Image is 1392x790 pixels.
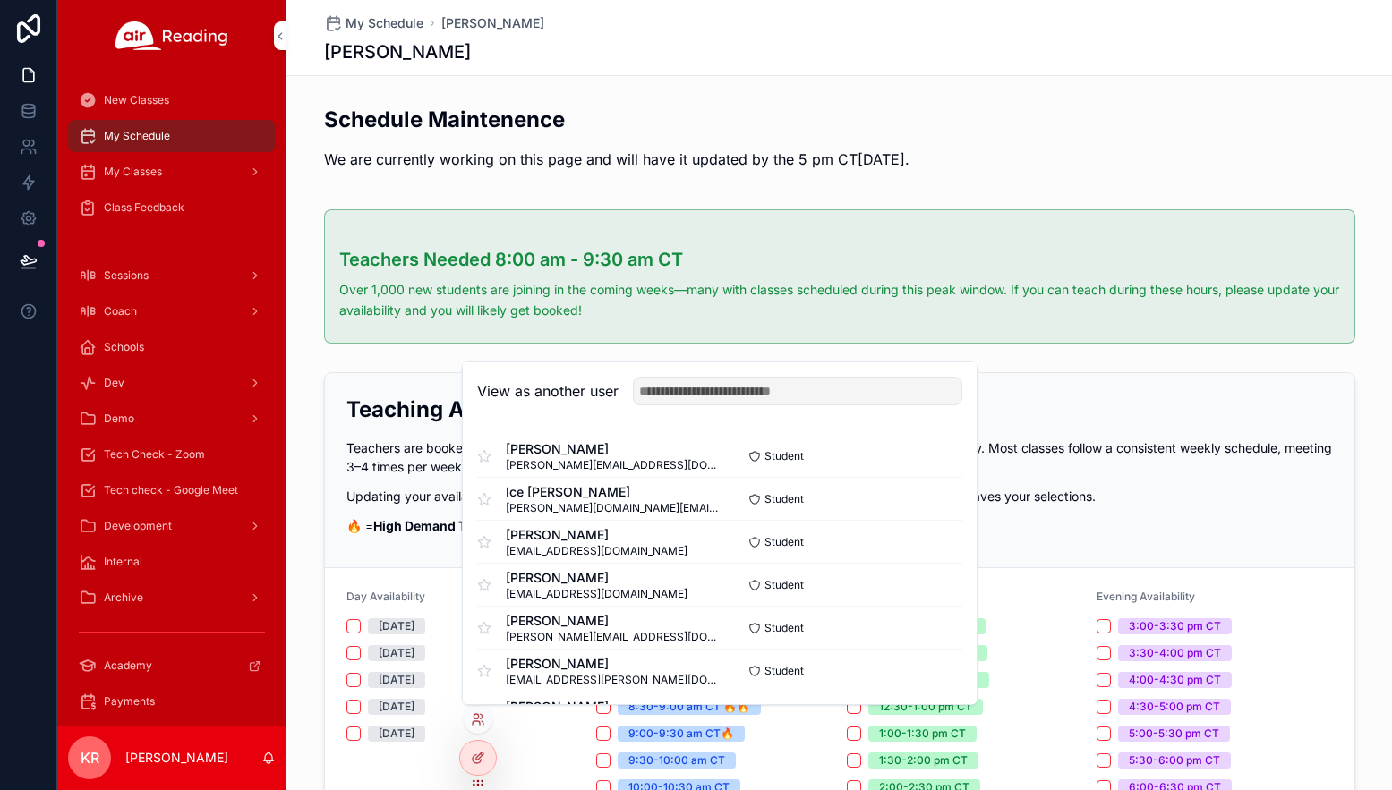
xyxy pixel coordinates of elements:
span: [PERSON_NAME] [506,698,687,716]
div: 3:30-4:00 pm CT [1129,645,1221,661]
span: My Schedule [346,14,423,32]
div: 9:00-9:30 am CT🔥 [628,726,734,742]
h2: Teaching Availability [346,395,1333,424]
span: Evening Availability [1097,590,1195,603]
span: Academy [104,658,152,673]
a: Tech Check - Zoom [68,438,276,471]
a: Sessions [68,259,276,292]
h1: [PERSON_NAME] [324,39,471,64]
div: 8:30-9:00 am CT 🔥🔥 [628,699,750,715]
div: 12:30-1:00 pm CT [879,699,972,715]
span: Day Availability [346,590,425,603]
span: Schools [104,340,144,354]
img: App logo [115,21,228,50]
span: My Classes [104,165,162,179]
a: Internal [68,546,276,578]
div: [DATE] [379,645,414,661]
h2: Schedule Maintenence [324,105,909,134]
span: Sessions [104,268,149,283]
div: 5:00-5:30 pm CT [1129,726,1219,742]
div: 9:30-10:00 am CT [628,752,725,769]
a: My Schedule [68,120,276,152]
div: scrollable content [57,72,286,726]
span: [EMAIL_ADDRESS][DOMAIN_NAME] [506,587,687,601]
span: [PERSON_NAME] [506,526,687,544]
span: Student [764,492,804,506]
span: Tech check - Google Meet [104,483,238,497]
a: My Classes [68,156,276,188]
span: [PERSON_NAME] [506,655,720,673]
div: 4:30-5:00 pm CT [1129,699,1220,715]
div: 3:00-3:30 pm CT [1129,618,1221,634]
span: My Schedule [104,129,170,143]
span: [PERSON_NAME][DOMAIN_NAME][EMAIL_ADDRESS][DOMAIN_NAME] [506,501,720,515]
span: [PERSON_NAME] [506,612,720,630]
p: Over 1,000 new students are joining in the coming weeks—many with classes scheduled during this p... [339,280,1340,321]
span: [PERSON_NAME] [506,440,720,458]
a: Development [68,510,276,542]
a: Demo [68,403,276,435]
a: Coach [68,295,276,327]
div: 4:00-4:30 pm CT [1129,672,1221,688]
span: [PERSON_NAME][EMAIL_ADDRESS][DOMAIN_NAME] [506,458,720,472]
a: Academy [68,650,276,682]
a: My Schedule [324,14,423,32]
span: [EMAIL_ADDRESS][DOMAIN_NAME] [506,544,687,558]
span: Student [764,664,804,678]
div: [DATE] [379,699,414,715]
span: Student [764,449,804,463]
div: 1:30-2:00 pm CT [879,752,968,769]
span: Student [764,535,804,549]
span: Class Feedback [104,200,184,215]
a: New Classes [68,84,276,116]
span: Demo [104,412,134,426]
p: [PERSON_NAME] [125,749,228,767]
div: ### Teachers Needed 8:00 am - 9:30 am CT Over 1,000 new students are joining in the coming weeks—... [339,246,1340,321]
p: 🔥 = [346,516,1333,535]
a: Class Feedback [68,191,276,224]
span: Payments [104,694,155,709]
h2: View as another user [477,380,619,402]
span: New Classes [104,93,169,107]
p: We are currently working on this page and will have it updated by the 5 pm CT[DATE]. [324,149,909,170]
span: [EMAIL_ADDRESS][PERSON_NAME][DOMAIN_NAME] [506,673,720,687]
span: KR [81,747,99,769]
div: [DATE] [379,672,414,688]
div: [DATE] [379,726,414,742]
span: Coach [104,304,137,319]
span: Archive [104,590,143,605]
span: [PERSON_NAME][EMAIL_ADDRESS][DOMAIN_NAME] [506,630,720,644]
p: Updating your availability will not affect any classes you have already been scheduled for. This ... [346,487,1333,505]
div: 1:00-1:30 pm CT [879,726,966,742]
h3: Teachers Needed 8:00 am - 9:30 am CT [339,246,1340,273]
span: Ice [PERSON_NAME] [506,483,720,501]
span: Internal [104,555,142,569]
a: Payments [68,685,276,718]
span: Dev [104,376,124,390]
a: Tech check - Google Meet [68,474,276,506]
span: Tech Check - Zoom [104,447,205,462]
a: [PERSON_NAME] [441,14,544,32]
a: Archive [68,582,276,614]
span: Development [104,519,172,533]
a: Schools [68,331,276,363]
span: Student [764,578,804,592]
span: [PERSON_NAME] [506,569,687,587]
a: Dev [68,367,276,399]
strong: High Demand Times [373,518,496,533]
p: Teachers are booked based on their attendance, longevity with Air Reading, availability and teach... [346,438,1333,476]
div: 5:30-6:00 pm CT [1129,752,1220,769]
span: Student [764,621,804,635]
div: [DATE] [379,618,414,634]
